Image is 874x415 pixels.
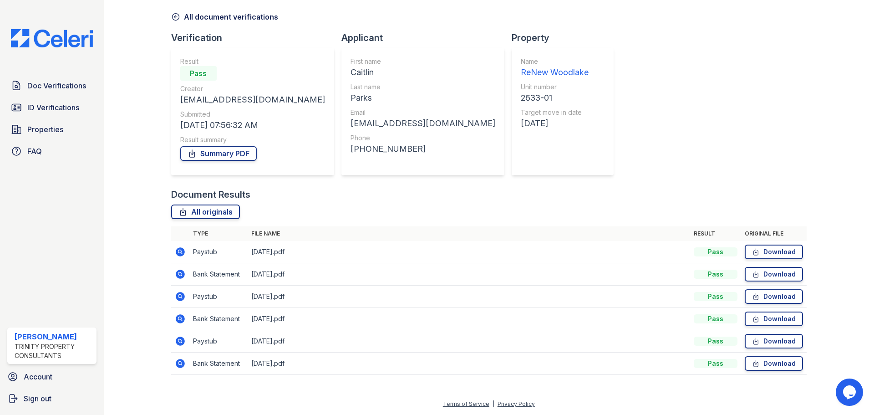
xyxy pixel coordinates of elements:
div: Creator [180,84,325,93]
td: [DATE].pdf [248,308,690,330]
span: Account [24,371,52,382]
div: ReNew Woodlake [521,66,589,79]
div: [PHONE_NUMBER] [351,143,495,155]
div: Verification [171,31,341,44]
td: [DATE].pdf [248,286,690,308]
a: Privacy Policy [498,400,535,407]
a: Sign out [4,389,100,408]
div: Pass [694,337,737,346]
div: First name [351,57,495,66]
div: | [493,400,494,407]
td: Paystub [189,286,248,308]
div: Property [512,31,621,44]
div: Document Results [171,188,250,201]
div: [DATE] 07:56:32 AM [180,119,325,132]
div: Unit number [521,82,589,92]
td: [DATE].pdf [248,353,690,375]
a: FAQ [7,142,97,160]
div: Name [521,57,589,66]
a: All document verifications [171,11,278,22]
a: Terms of Service [443,400,489,407]
div: Target move in date [521,108,589,117]
div: Last name [351,82,495,92]
a: Download [745,245,803,259]
div: Result [180,57,325,66]
div: Email [351,108,495,117]
a: Download [745,267,803,282]
div: Trinity Property Consultants [15,342,93,360]
iframe: chat widget [836,379,865,406]
td: Bank Statement [189,263,248,286]
div: [DATE] [521,117,589,130]
a: ID Verifications [7,98,97,117]
div: [EMAIL_ADDRESS][DOMAIN_NAME] [351,117,495,130]
div: Pass [694,270,737,279]
a: Properties [7,120,97,138]
span: Properties [27,124,63,135]
td: Bank Statement [189,308,248,330]
span: Sign out [24,393,51,404]
td: Paystub [189,241,248,263]
span: ID Verifications [27,102,79,113]
div: Parks [351,92,495,104]
div: Pass [694,292,737,301]
div: Pass [694,314,737,323]
div: Applicant [341,31,512,44]
td: Bank Statement [189,353,248,375]
a: Name ReNew Woodlake [521,57,589,79]
span: FAQ [27,146,42,157]
a: Download [745,356,803,371]
th: File name [248,226,690,241]
a: Summary PDF [180,146,257,161]
td: [DATE].pdf [248,241,690,263]
a: Doc Verifications [7,77,97,95]
div: Phone [351,133,495,143]
img: CE_Logo_Blue-a8612792a0a2168367f1c8372b55b34899dd931a85d93a1a3d3e32e68fde9ad4.png [4,29,100,47]
a: Download [745,289,803,304]
div: Pass [694,247,737,256]
td: Paystub [189,330,248,353]
span: Doc Verifications [27,80,86,91]
a: All originals [171,205,240,219]
div: Pass [180,66,217,81]
td: [DATE].pdf [248,263,690,286]
a: Account [4,368,100,386]
div: Caitlin [351,66,495,79]
div: [PERSON_NAME] [15,331,93,342]
div: Submitted [180,110,325,119]
div: Result summary [180,135,325,144]
td: [DATE].pdf [248,330,690,353]
a: Download [745,334,803,348]
th: Result [690,226,741,241]
a: Download [745,312,803,326]
div: 2633-01 [521,92,589,104]
th: Original file [741,226,807,241]
th: Type [189,226,248,241]
div: Pass [694,359,737,368]
div: [EMAIL_ADDRESS][DOMAIN_NAME] [180,93,325,106]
